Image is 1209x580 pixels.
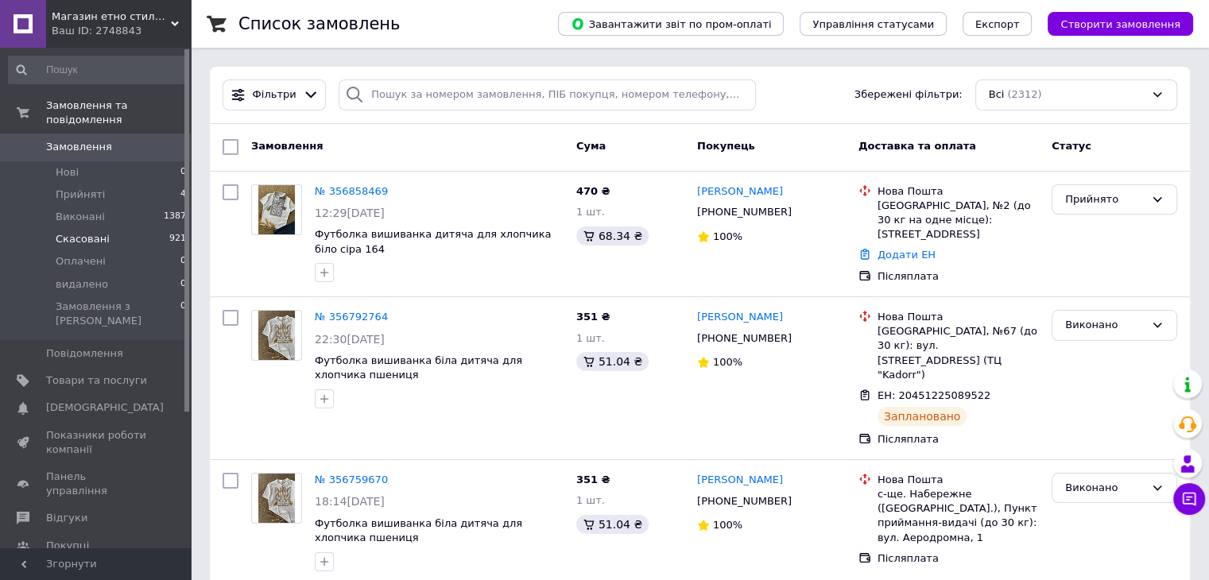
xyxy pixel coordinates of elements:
[694,328,795,349] div: [PHONE_NUMBER]
[258,185,296,234] img: Фото товару
[878,184,1039,199] div: Нова Пошта
[576,206,605,218] span: 1 шт.
[1065,480,1145,497] div: Виконано
[46,470,147,498] span: Панель управління
[694,491,795,512] div: [PHONE_NUMBER]
[315,333,385,346] span: 22:30[DATE]
[315,185,388,197] a: № 356858469
[180,254,186,269] span: 0
[878,407,967,426] div: Заплановано
[56,165,79,180] span: Нові
[697,310,783,325] a: [PERSON_NAME]
[1173,483,1205,515] button: Чат з покупцем
[558,12,784,36] button: Завантажити звіт по пром-оплаті
[251,473,302,524] a: Фото товару
[315,495,385,508] span: 18:14[DATE]
[253,87,296,102] span: Фільтри
[1048,12,1193,36] button: Створити замовлення
[713,356,742,368] span: 100%
[576,140,606,152] span: Cума
[576,494,605,506] span: 1 шт.
[8,56,188,84] input: Пошук
[46,428,147,457] span: Показники роботи компанії
[56,232,110,246] span: Скасовані
[800,12,947,36] button: Управління статусами
[878,310,1039,324] div: Нова Пошта
[1032,17,1193,29] a: Створити замовлення
[169,232,186,246] span: 921
[989,87,1005,102] span: Всі
[180,300,186,328] span: 0
[180,165,186,180] span: 0
[858,140,976,152] span: Доставка та оплата
[878,432,1039,447] div: Післяплата
[878,551,1039,566] div: Післяплата
[576,311,610,323] span: 351 ₴
[180,188,186,202] span: 4
[854,87,963,102] span: Збережені фільтри:
[878,473,1039,487] div: Нова Пошта
[315,311,388,323] a: № 356792764
[339,79,756,110] input: Пошук за номером замовлення, ПІБ покупця, номером телефону, Email, номером накладної
[878,249,936,261] a: Додати ЕН
[315,228,551,255] a: Футболка вишиванка дитяча для хлопчика біло сіра 164
[697,473,783,488] a: [PERSON_NAME]
[697,140,755,152] span: Покупець
[694,202,795,222] div: [PHONE_NUMBER]
[576,185,610,197] span: 470 ₴
[1060,18,1180,30] span: Створити замовлення
[975,18,1020,30] span: Експорт
[315,517,522,544] a: Футболка вишиванка біла дитяча для хлопчика пшениця
[164,210,186,224] span: 1387
[315,474,388,485] a: № 356759670
[812,18,934,30] span: Управління статусами
[576,226,649,246] div: 68.34 ₴
[46,373,147,388] span: Товари та послуги
[697,184,783,199] a: [PERSON_NAME]
[238,14,400,33] h1: Список замовлень
[46,346,123,361] span: Повідомлення
[1052,140,1091,152] span: Статус
[576,515,649,534] div: 51.04 ₴
[46,140,112,154] span: Замовлення
[1065,191,1145,208] div: Прийнято
[251,310,302,361] a: Фото товару
[251,184,302,235] a: Фото товару
[46,400,164,415] span: [DEMOGRAPHIC_DATA]
[52,10,171,24] span: Магазин етно стилю Полотно
[251,140,323,152] span: Замовлення
[56,254,106,269] span: Оплачені
[576,352,649,371] div: 51.04 ₴
[52,24,191,38] div: Ваш ID: 2748843
[713,230,742,242] span: 100%
[56,277,108,292] span: видалено
[46,539,89,553] span: Покупці
[258,311,296,360] img: Фото товару
[56,188,105,202] span: Прийняті
[576,332,605,344] span: 1 шт.
[878,487,1039,545] div: с-ще. Набережне ([GEOGRAPHIC_DATA].), Пункт приймання-видачі (до 30 кг): вул. Аеродромна, 1
[576,474,610,485] span: 351 ₴
[963,12,1033,36] button: Експорт
[315,354,522,381] a: Футболка вишиванка біла дитяча для хлопчика пшениця
[878,199,1039,242] div: [GEOGRAPHIC_DATA], №2 (до 30 кг на одне місце): [STREET_ADDRESS]
[258,474,296,523] img: Фото товару
[1065,317,1145,334] div: Виконано
[180,277,186,292] span: 0
[571,17,771,31] span: Завантажити звіт по пром-оплаті
[1007,88,1041,100] span: (2312)
[56,300,180,328] span: Замовлення з [PERSON_NAME]
[878,269,1039,284] div: Післяплата
[315,207,385,219] span: 12:29[DATE]
[46,99,191,127] span: Замовлення та повідомлення
[878,389,990,401] span: ЕН: 20451225089522
[713,519,742,531] span: 100%
[878,324,1039,382] div: [GEOGRAPHIC_DATA], №67 (до 30 кг): вул. [STREET_ADDRESS] (ТЦ "Kadorr")
[56,210,105,224] span: Виконані
[46,511,87,525] span: Відгуки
